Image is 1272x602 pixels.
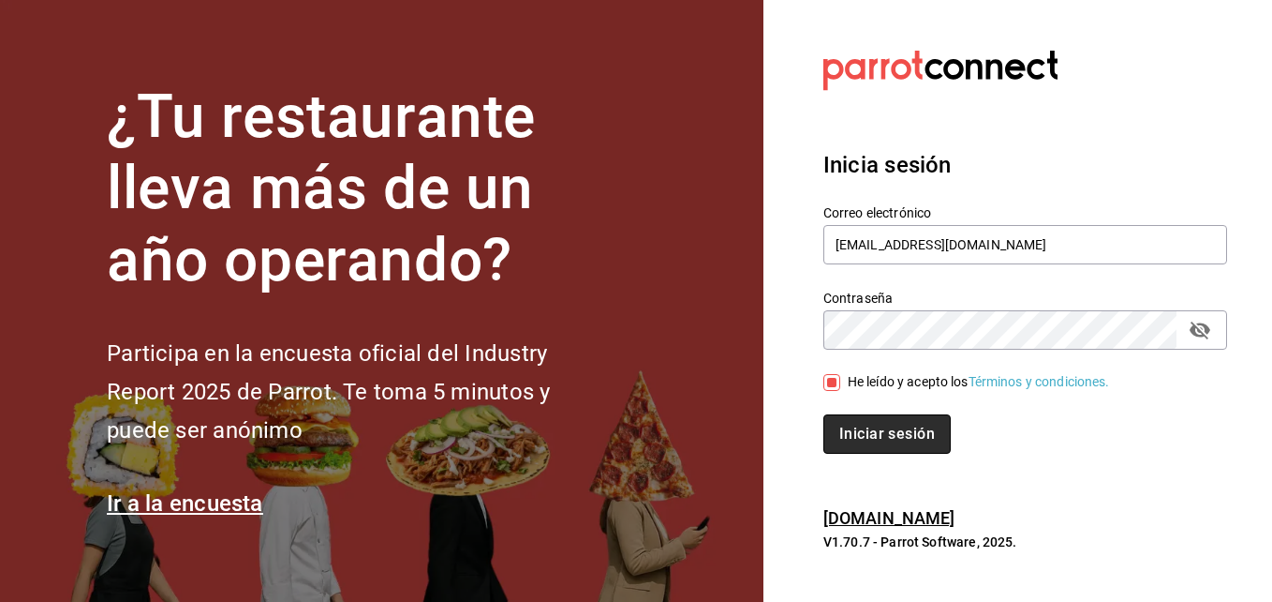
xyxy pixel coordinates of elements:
button: Iniciar sesión [823,414,951,454]
a: Ir a la encuesta [107,490,263,517]
p: V1.70.7 - Parrot Software, 2025. [823,533,1227,551]
label: Contraseña [823,291,1227,304]
h2: Participa en la encuesta oficial del Industry Report 2025 de Parrot. Te toma 5 minutos y puede se... [107,335,613,449]
a: Términos y condiciones. [969,374,1110,389]
button: passwordField [1184,314,1216,346]
h3: Inicia sesión [823,148,1227,182]
a: [DOMAIN_NAME] [823,508,955,528]
label: Correo electrónico [823,205,1227,218]
input: Ingresa tu correo electrónico [823,225,1227,264]
div: He leído y acepto los [848,372,1110,392]
h1: ¿Tu restaurante lleva más de un año operando? [107,82,613,297]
